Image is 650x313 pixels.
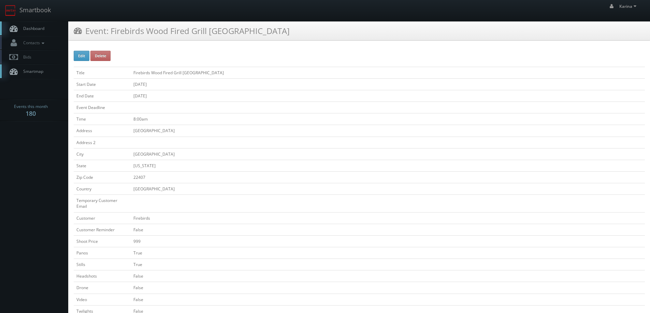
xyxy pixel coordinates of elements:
td: Shoot Price [74,235,131,247]
td: [GEOGRAPHIC_DATA] [131,148,645,160]
button: Delete [90,51,111,61]
td: State [74,160,131,171]
td: Start Date [74,78,131,90]
td: Firebirds [131,212,645,224]
td: True [131,259,645,270]
h3: Event: Firebirds Wood Fired Grill [GEOGRAPHIC_DATA] [74,25,290,37]
td: False [131,282,645,294]
td: Country [74,183,131,195]
span: Dashboard [20,26,44,31]
td: Customer [74,212,131,224]
button: Edit [74,51,89,61]
td: Drone [74,282,131,294]
img: smartbook-logo.png [5,5,16,16]
td: Video [74,294,131,305]
td: Headshots [74,270,131,282]
td: Stills [74,259,131,270]
td: 999 [131,235,645,247]
span: Karina [619,3,638,9]
td: [GEOGRAPHIC_DATA] [131,183,645,195]
td: Address [74,125,131,137]
td: 8:00am [131,113,645,125]
td: 22407 [131,171,645,183]
span: Smartmap [20,68,43,74]
td: Customer Reminder [74,224,131,235]
td: Temporary Customer Email [74,195,131,212]
td: Firebirds Wood Fired Grill [GEOGRAPHIC_DATA] [131,67,645,78]
td: [DATE] [131,78,645,90]
td: Panos [74,247,131,259]
td: Address 2 [74,137,131,148]
td: City [74,148,131,160]
td: Time [74,113,131,125]
td: True [131,247,645,259]
td: False [131,270,645,282]
td: Event Deadline [74,102,131,113]
td: [DATE] [131,90,645,101]
td: Zip Code [74,171,131,183]
td: False [131,224,645,235]
span: Contacts [20,40,46,46]
strong: 180 [26,109,36,118]
td: End Date [74,90,131,101]
td: [US_STATE] [131,160,645,171]
td: [GEOGRAPHIC_DATA] [131,125,645,137]
span: Events this month [14,103,48,110]
span: Bids [20,54,31,60]
td: False [131,294,645,305]
td: Title [74,67,131,78]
